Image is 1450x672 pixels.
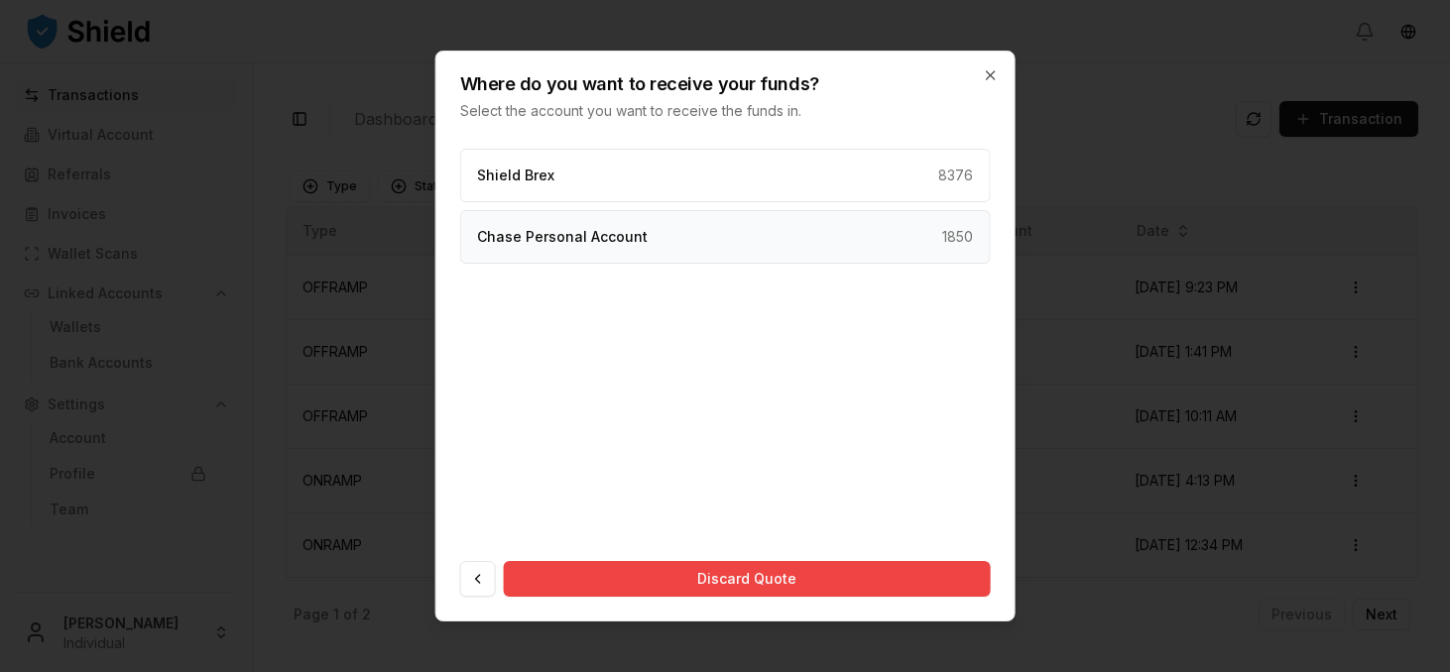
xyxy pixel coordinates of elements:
h2: Where do you want to receive your funds? [460,75,991,93]
p: 8376 [938,166,973,185]
p: Select the account you want to receive the funds in. [460,101,991,121]
p: Chase Personal Account [477,230,648,244]
p: 1850 [942,227,973,247]
button: Discard Quote [504,561,991,597]
p: Shield Brex [477,168,554,182]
